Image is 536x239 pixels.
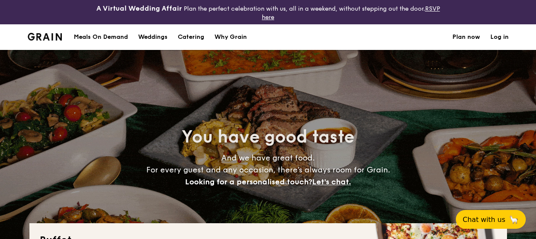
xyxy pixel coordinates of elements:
[28,33,62,41] a: Logotype
[209,24,252,50] a: Why Grain
[28,33,62,41] img: Grain
[312,177,351,187] span: Let's chat.
[146,153,390,187] span: And we have great food. For every guest and any occasion, there’s always room for Grain.
[452,24,480,50] a: Plan now
[463,216,505,224] span: Chat with us
[456,210,526,229] button: Chat with us🦙
[133,24,173,50] a: Weddings
[185,177,312,187] span: Looking for a personalised touch?
[69,24,133,50] a: Meals On Demand
[138,24,168,50] div: Weddings
[178,24,204,50] h1: Catering
[96,3,182,14] h4: A Virtual Wedding Affair
[90,3,447,21] div: Plan the perfect celebration with us, all in a weekend, without stepping out the door.
[214,24,247,50] div: Why Grain
[509,215,519,224] span: 🦙
[182,127,354,147] span: You have good taste
[173,24,209,50] a: Catering
[74,24,128,50] div: Meals On Demand
[490,24,509,50] a: Log in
